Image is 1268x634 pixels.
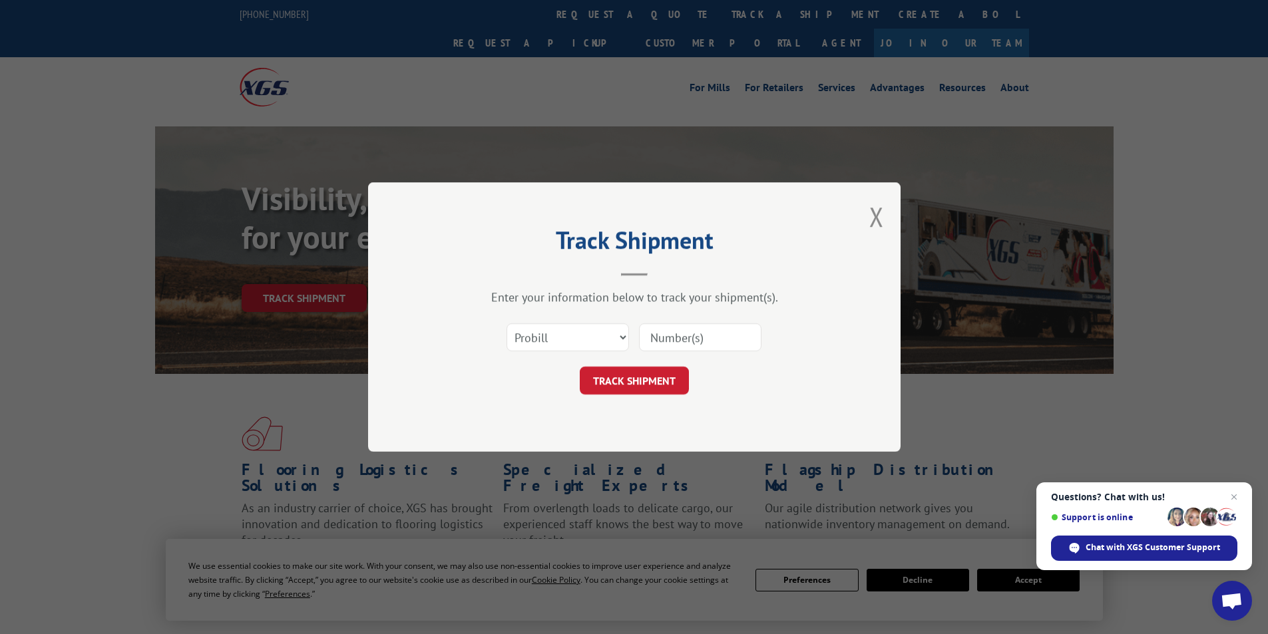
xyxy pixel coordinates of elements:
[1051,536,1237,561] div: Chat with XGS Customer Support
[869,199,884,234] button: Close modal
[1051,512,1163,522] span: Support is online
[580,367,689,395] button: TRACK SHIPMENT
[1051,492,1237,502] span: Questions? Chat with us!
[1212,581,1252,621] div: Open chat
[435,289,834,305] div: Enter your information below to track your shipment(s).
[1086,542,1220,554] span: Chat with XGS Customer Support
[1226,489,1242,505] span: Close chat
[435,231,834,256] h2: Track Shipment
[639,323,761,351] input: Number(s)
